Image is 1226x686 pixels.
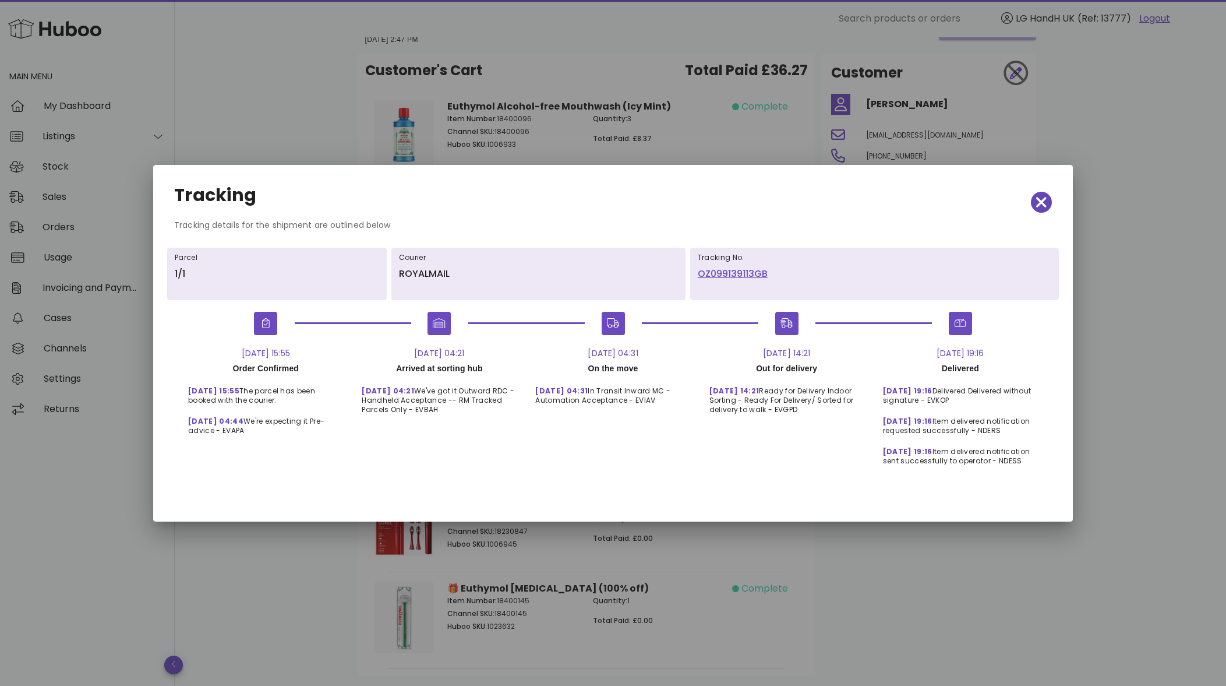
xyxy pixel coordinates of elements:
[352,347,526,360] div: [DATE] 04:21
[165,219,1061,241] div: Tracking details for the shipment are outlined below
[399,267,678,281] p: ROYALMAIL
[362,386,414,396] span: [DATE] 04:21
[188,386,239,396] span: [DATE] 15:55
[874,407,1047,438] div: Item delivered notification requested successfully - NDERS
[526,360,699,377] div: On the move
[874,377,1047,407] div: Delivered Delivered without signature - EVKOP
[179,347,352,360] div: [DATE] 15:55
[700,360,874,377] div: Out for delivery
[175,267,379,281] p: 1/1
[874,347,1047,360] div: [DATE] 19:16
[174,186,256,205] h2: Tracking
[883,416,932,426] span: [DATE] 19:16
[179,377,352,407] div: The parcel has been booked with the courier.
[526,377,699,407] div: In Transit Inward MC - Automation Acceptance - EVIAV
[874,438,1047,468] div: Item delivered notification sent successfully to operator - NDESS
[698,253,1051,262] h6: Tracking No.
[883,446,932,456] span: [DATE] 19:16
[352,360,526,377] div: Arrived at sorting hub
[399,253,678,262] h6: Courier
[526,347,699,360] div: [DATE] 04:31
[709,386,759,396] span: [DATE] 14:21
[179,407,352,438] div: We're expecting it Pre-advice - EVAPA
[874,360,1047,377] div: Delivered
[698,267,1051,281] a: OZ099139113GB
[700,377,874,417] div: Ready for Delivery Indoor Sorting - Ready For Delivery/ Sorted for delivery to walk - EVGPD
[179,360,352,377] div: Order Confirmed
[188,416,243,426] span: [DATE] 04:44
[175,253,379,262] h6: Parcel
[352,377,526,417] div: We've got it Outward RDC - Handheld Acceptance -- RM Tracked Parcels Only - EVBAH
[535,386,588,396] span: [DATE] 04:31
[700,347,874,360] div: [DATE] 14:21
[883,386,932,396] span: [DATE] 19:16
